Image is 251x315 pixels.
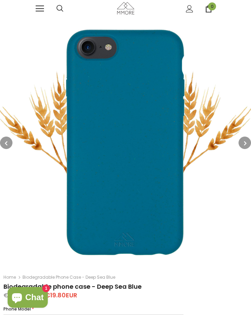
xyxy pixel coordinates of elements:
[6,287,50,309] inbox-online-store-chat: Shopify online store chat
[45,291,77,299] span: €19.80EUR
[3,282,142,291] span: Biodegradable phone case - Deep Sea Blue
[3,306,34,313] label: Phone Model
[23,273,115,281] span: Biodegradable phone case - Deep Sea Blue
[208,2,216,10] span: 0
[3,291,36,299] span: €26.90EUR
[3,273,16,281] a: Home
[117,2,134,14] img: MMORE Cases
[205,5,212,12] a: 0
